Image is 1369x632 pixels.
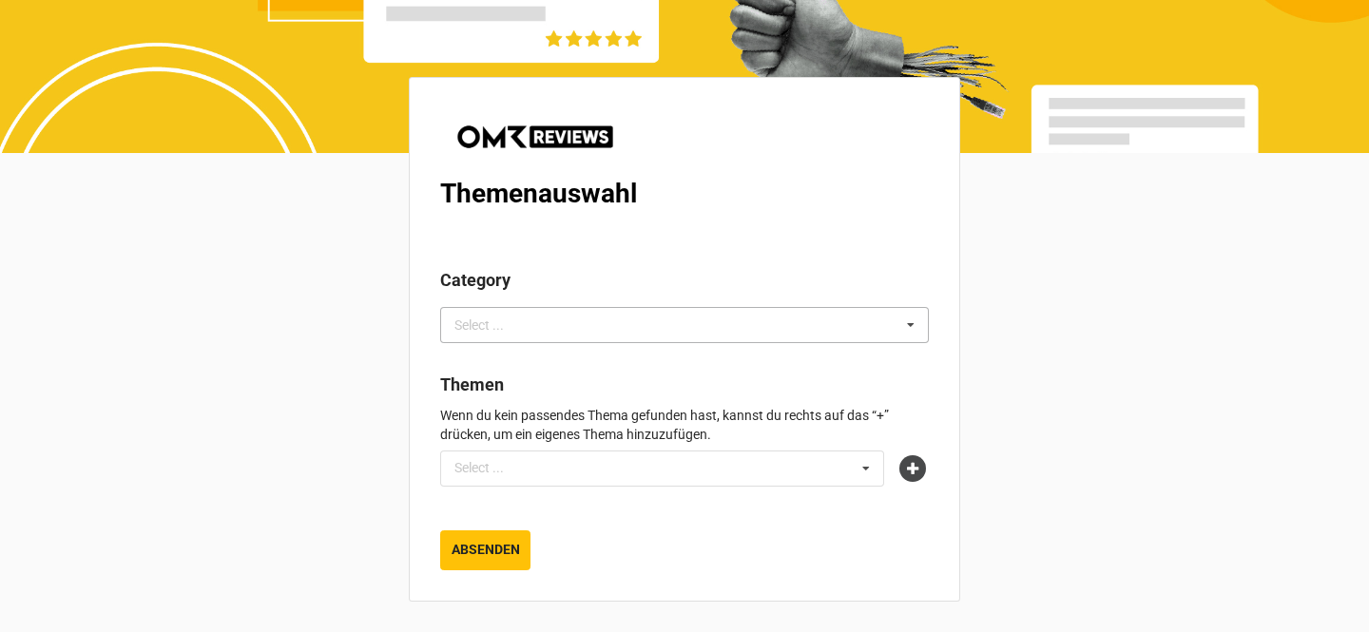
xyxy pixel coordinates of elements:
[440,178,637,209] b: Themenauswahl
[440,267,511,294] label: Category
[440,406,929,444] p: Wenn du kein passendes Thema gefunden hast, kannst du rechts auf das “+” drücken, um ein eigenes ...
[440,108,630,165] img: 02SdzpJLqC%2FOmr_reviews_Logo_Black_Rgb_2000px_w_72ppi.png
[440,530,530,570] button: ABSENDEN
[450,315,531,336] div: Select ...
[450,457,531,479] div: Select ...
[440,372,504,398] label: Themen
[452,540,520,560] b: ABSENDEN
